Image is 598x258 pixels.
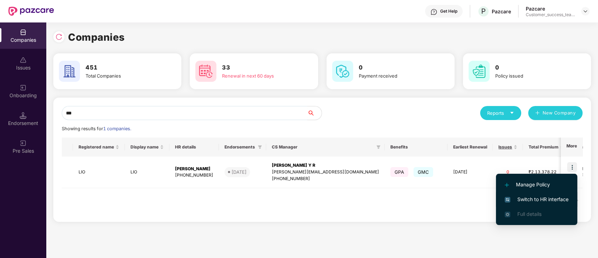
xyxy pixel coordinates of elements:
[448,157,493,188] td: [DATE]
[561,138,583,157] th: More
[272,144,374,150] span: CS Manager
[505,212,510,217] img: svg+xml;base64,PHN2ZyB4bWxucz0iaHR0cDovL3d3dy53My5vcmcvMjAwMC9zdmciIHdpZHRoPSIxNi4zNjMiIGhlaWdodD...
[68,29,125,45] h1: Companies
[222,72,298,79] div: Renewal in next 60 days
[103,126,131,131] span: 1 companies.
[448,138,493,157] th: Earliest Renewal
[20,140,27,147] img: svg+xml;base64,PHN2ZyB3aWR0aD0iMjAiIGhlaWdodD0iMjAiIHZpZXdCb3g9IjAgMCAyMCAyMCIgZmlsbD0ibm9uZSIgeG...
[20,29,27,36] img: svg+xml;base64,PHN2ZyBpZD0iQ29tcGFuaWVzIiB4bWxucz0iaHR0cDovL3d3dy53My5vcmcvMjAwMC9zdmciIHdpZHRoPS...
[517,211,542,217] span: Full details
[256,143,263,151] span: filter
[529,144,558,150] span: Total Premium
[526,12,575,18] div: Customer_success_team_lead
[430,8,437,15] img: svg+xml;base64,PHN2ZyBpZD0iSGVscC0zMngzMiIgeG1sbnM9Imh0dHA6Ly93d3cudzMub3JnLzIwMDAvc3ZnIiB3aWR0aD...
[55,33,62,40] img: svg+xml;base64,PHN2ZyBpZD0iUmVsb2FkLTMyeDMyIiB4bWxucz0iaHR0cDovL3d3dy53My5vcmcvMjAwMC9zdmciIHdpZH...
[414,167,434,177] span: GMC
[535,111,540,116] span: plus
[169,138,219,157] th: HR details
[526,5,575,12] div: Pazcare
[73,138,125,157] th: Registered name
[543,110,576,117] span: New Company
[222,63,298,72] h3: 33
[523,138,569,157] th: Total Premium
[505,181,569,188] span: Manage Policy
[510,111,514,115] span: caret-down
[385,138,448,157] th: Benefits
[258,145,262,149] span: filter
[492,8,511,15] div: Pazcare
[62,126,131,131] span: Showing results for
[495,63,571,72] h3: 0
[20,112,27,119] img: svg+xml;base64,PHN2ZyB3aWR0aD0iMTQuNSIgaGVpZ2h0PSIxNC41IiB2aWV3Qm94PSIwIDAgMTYgMTYiIGZpbGw9Im5vbm...
[376,145,381,149] span: filter
[125,138,169,157] th: Display name
[505,196,569,203] span: Switch to HR interface
[86,72,162,79] div: Total Companies
[375,143,382,151] span: filter
[224,144,255,150] span: Endorsements
[195,61,216,82] img: svg+xml;base64,PHN2ZyB4bWxucz0iaHR0cDovL3d3dy53My5vcmcvMjAwMC9zdmciIHdpZHRoPSI2MCIgaGVpZ2h0PSI2MC...
[493,138,523,157] th: Issues
[469,61,490,82] img: svg+xml;base64,PHN2ZyB4bWxucz0iaHR0cDovL3d3dy53My5vcmcvMjAwMC9zdmciIHdpZHRoPSI2MCIgaGVpZ2h0PSI2MC...
[505,197,510,203] img: svg+xml;base64,PHN2ZyB4bWxucz0iaHR0cDovL3d3dy53My5vcmcvMjAwMC9zdmciIHdpZHRoPSIxNiIgaGVpZ2h0PSIxNi...
[73,157,125,188] td: LIO
[20,57,27,64] img: svg+xml;base64,PHN2ZyBpZD0iSXNzdWVzX2Rpc2FibGVkIiB4bWxucz0iaHR0cDovL3d3dy53My5vcmcvMjAwMC9zdmciIH...
[495,72,571,79] div: Policy issued
[505,183,509,187] img: svg+xml;base64,PHN2ZyB4bWxucz0iaHR0cDovL3d3dy53My5vcmcvMjAwMC9zdmciIHdpZHRoPSIxMi4yMDEiIGhlaWdodD...
[79,144,114,150] span: Registered name
[528,106,583,120] button: plusNew Company
[20,84,27,91] img: svg+xml;base64,PHN2ZyB3aWR0aD0iMjAiIGhlaWdodD0iMjAiIHZpZXdCb3g9IjAgMCAyMCAyMCIgZmlsbD0ibm9uZSIgeG...
[359,63,435,72] h3: 0
[130,144,159,150] span: Display name
[481,7,486,15] span: P
[390,167,408,177] span: GPA
[583,8,588,14] img: svg+xml;base64,PHN2ZyBpZD0iRHJvcGRvd24tMzJ4MzIiIHhtbG5zPSJodHRwOi8vd3d3LnczLm9yZy8yMDAwL3N2ZyIgd2...
[175,172,213,179] div: [PHONE_NUMBER]
[272,162,379,169] div: [PERSON_NAME] Y R
[307,106,322,120] button: search
[272,176,379,182] div: [PHONE_NUMBER]
[487,110,514,117] div: Reports
[125,157,169,188] td: LIO
[231,168,247,176] div: [DATE]
[307,110,322,116] span: search
[498,144,512,150] span: Issues
[567,162,577,172] img: icon
[272,169,379,176] div: [PERSON_NAME][EMAIL_ADDRESS][DOMAIN_NAME]
[175,166,213,172] div: [PERSON_NAME]
[59,61,80,82] img: svg+xml;base64,PHN2ZyB4bWxucz0iaHR0cDovL3d3dy53My5vcmcvMjAwMC9zdmciIHdpZHRoPSI2MCIgaGVpZ2h0PSI2MC...
[440,8,457,14] div: Get Help
[359,72,435,79] div: Payment received
[86,63,162,72] h3: 451
[8,7,54,16] img: New Pazcare Logo
[332,61,353,82] img: svg+xml;base64,PHN2ZyB4bWxucz0iaHR0cDovL3d3dy53My5vcmcvMjAwMC9zdmciIHdpZHRoPSI2MCIgaGVpZ2h0PSI2MC...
